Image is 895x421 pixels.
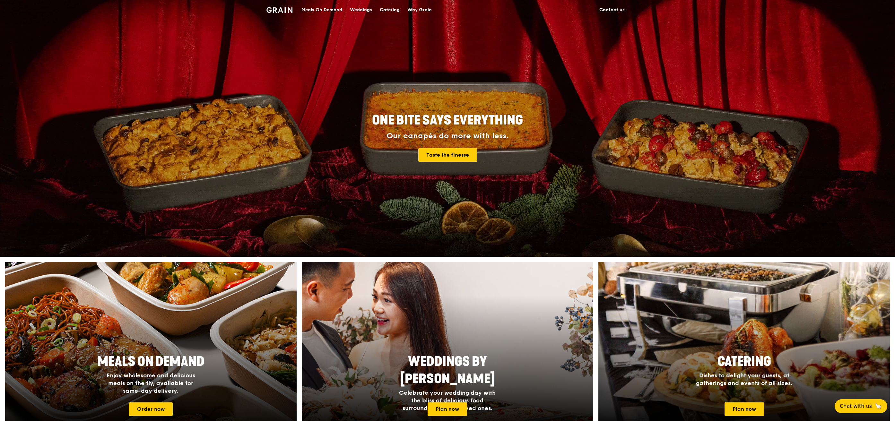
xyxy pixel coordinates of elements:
button: Chat with us🦙 [835,399,887,413]
span: ONE BITE SAYS EVERYTHING [372,113,523,128]
div: Weddings [350,0,372,20]
span: Chat with us [840,402,872,410]
span: Dishes to delight your guests, at gatherings and events of all sizes. [696,372,792,387]
img: Grain [266,7,292,13]
a: Contact us [595,0,629,20]
div: Our canapés do more with less. [332,132,563,141]
span: Weddings by [PERSON_NAME] [400,354,495,387]
a: Plan now [428,402,467,416]
span: Enjoy wholesome and delicious meals on the fly, available for same-day delivery. [107,372,195,394]
div: Catering [380,0,400,20]
span: Celebrate your wedding day with the bliss of delicious food surrounded by your loved ones. [399,389,496,412]
a: Order now [129,402,173,416]
a: Catering [376,0,404,20]
a: Why Grain [404,0,436,20]
a: Plan now [725,402,764,416]
span: Meals On Demand [97,354,204,369]
span: Catering [717,354,771,369]
a: Taste the finesse [418,148,477,162]
a: Weddings [346,0,376,20]
div: Meals On Demand [301,0,342,20]
div: Why Grain [407,0,432,20]
span: 🦙 [874,402,882,410]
